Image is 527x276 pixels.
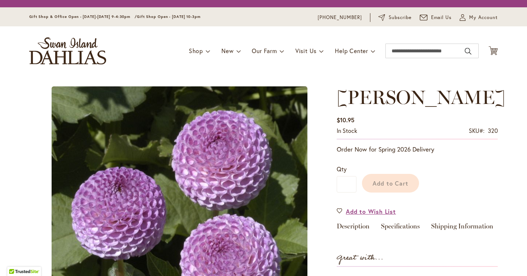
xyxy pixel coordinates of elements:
span: Email Us [431,14,452,21]
a: store logo [29,37,106,64]
a: Shipping Information [431,223,493,234]
span: Subscribe [389,14,412,21]
a: Subscribe [378,14,412,21]
span: In stock [337,127,357,134]
iframe: Launch Accessibility Center [5,250,26,271]
a: Description [337,223,370,234]
p: Order Now for Spring 2026 Delivery [337,145,498,154]
a: Email Us [420,14,452,21]
span: New [221,47,233,55]
strong: Great with... [337,252,384,264]
span: Gift Shop Open - [DATE] 10-3pm [137,14,201,19]
span: Help Center [335,47,368,55]
span: My Account [469,14,498,21]
button: Search [465,45,471,57]
span: Gift Shop & Office Open - [DATE]-[DATE] 9-4:30pm / [29,14,137,19]
span: $10.95 [337,116,354,124]
div: 320 [488,127,498,135]
span: Add to Wish List [346,207,396,216]
button: My Account [460,14,498,21]
strong: SKU [469,127,485,134]
span: Qty [337,165,347,173]
div: Availability [337,127,357,135]
span: Our Farm [252,47,277,55]
a: [PHONE_NUMBER] [318,14,362,21]
a: Specifications [381,223,420,234]
a: Add to Wish List [337,207,396,216]
span: Shop [189,47,203,55]
span: [PERSON_NAME] [337,86,505,109]
div: Detailed Product Info [337,223,498,234]
span: Visit Us [295,47,317,55]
